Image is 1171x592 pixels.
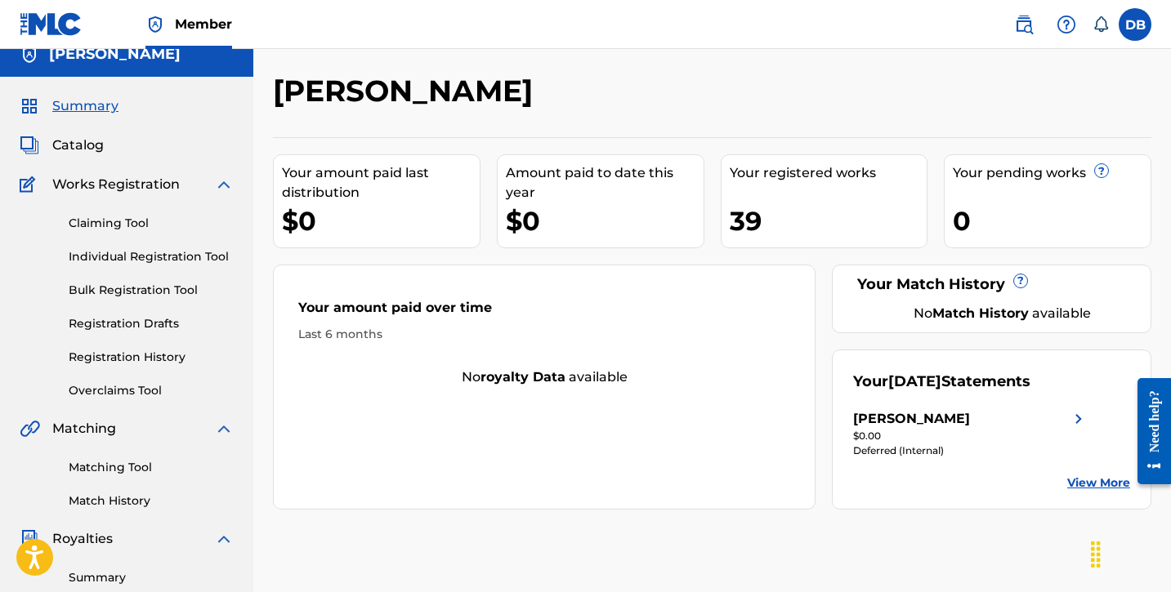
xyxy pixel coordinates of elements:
div: Your amount paid over time [298,298,790,326]
a: Registration Drafts [69,315,234,332]
div: [PERSON_NAME] [853,409,970,429]
span: Royalties [52,529,113,549]
div: Your registered works [730,163,927,183]
span: Member [175,15,232,33]
a: View More [1067,474,1130,492]
img: Accounts [20,45,39,65]
img: MLC Logo [20,12,83,36]
a: Public Search [1008,8,1040,41]
div: $0 [506,203,704,239]
div: Help [1050,8,1083,41]
a: Summary [69,569,234,586]
img: Matching [20,419,40,438]
h5: DANNY BENAIR [49,45,181,64]
img: Summary [20,96,39,116]
div: 39 [730,203,927,239]
div: Your Match History [853,274,1130,296]
span: Catalog [52,136,104,155]
div: $0.00 [853,429,1088,443]
img: Catalog [20,136,39,155]
div: No available [874,304,1130,323]
div: Last 6 months [298,326,790,343]
a: [PERSON_NAME]right chevron icon$0.00Deferred (Internal) [853,409,1088,458]
div: $0 [282,203,480,239]
div: User Menu [1119,8,1151,41]
a: CatalogCatalog [20,136,104,155]
img: Top Rightsholder [145,15,165,34]
div: 0 [953,203,1151,239]
div: Your pending works [953,163,1151,183]
div: Notifications [1093,16,1109,33]
a: Match History [69,492,234,510]
h2: [PERSON_NAME] [273,73,541,109]
a: Bulk Registration Tool [69,282,234,299]
a: Matching Tool [69,459,234,476]
a: Individual Registration Tool [69,248,234,265]
span: Works Registration [52,175,180,194]
img: Works Registration [20,175,41,194]
span: ? [1095,164,1108,177]
span: [DATE] [888,372,941,390]
a: Overclaims Tool [69,382,234,399]
img: search [1014,15,1034,34]
span: ? [1014,274,1027,287]
div: Drag [1083,530,1109,579]
span: Matching [52,419,116,438]
iframe: Chat Widget [1089,514,1171,592]
span: Summary [52,96,118,116]
iframe: Resource Center [1125,362,1171,501]
div: Deferred (Internal) [853,443,1088,458]
img: help [1057,15,1076,34]
img: expand [214,175,234,194]
a: Claiming Tool [69,215,234,232]
img: right chevron icon [1069,409,1088,429]
img: Royalties [20,529,39,549]
div: Amount paid to date this year [506,163,704,203]
div: Your amount paid last distribution [282,163,480,203]
a: SummarySummary [20,96,118,116]
div: No available [274,367,815,387]
img: expand [214,419,234,438]
a: Registration History [69,349,234,366]
div: Your Statements [853,371,1030,393]
strong: Match History [932,305,1029,321]
img: expand [214,529,234,549]
strong: royalty data [480,369,565,385]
